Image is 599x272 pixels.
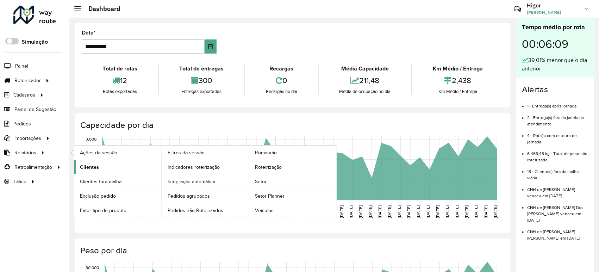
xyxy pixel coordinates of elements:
[255,178,267,185] span: Setor
[82,29,96,37] label: Data
[108,205,113,218] text: [DATE]
[406,205,411,218] text: [DATE]
[397,205,401,218] text: [DATE]
[522,56,588,73] div: 39,01% menor que o dia anterior
[247,88,316,95] div: Recargas no dia
[527,181,588,199] li: CNH de [PERSON_NAME] venceu em [DATE]
[233,205,238,218] text: [DATE]
[527,223,588,241] li: CNH de [PERSON_NAME] [PERSON_NAME] em [DATE]
[175,205,180,218] text: [DATE]
[86,137,96,141] text: 3,000
[74,160,162,174] a: Clientes
[330,205,334,218] text: [DATE]
[14,135,41,142] span: Importações
[168,207,223,214] span: Pedidos não Roteirizados
[205,39,217,54] button: Choose Date
[80,192,116,200] span: Exclusão pedido
[522,32,588,56] div: 00:06:09
[21,38,48,46] label: Simulação
[252,205,257,218] text: [DATE]
[255,149,277,156] span: Romaneio
[527,9,580,16] span: [PERSON_NAME]
[522,23,588,32] div: Tempo médio por rota
[166,205,170,218] text: [DATE]
[80,178,121,185] span: Clientes fora malha
[445,205,450,218] text: [DATE]
[162,174,249,188] a: Integração automática
[249,174,337,188] a: Setor
[527,163,588,181] li: 18 - Cliente(s) fora da malha viária
[15,62,28,70] span: Painel
[320,205,324,218] text: [DATE]
[249,189,337,203] a: Setor Planner
[14,149,36,156] span: Relatórios
[74,146,162,160] a: Ações da sessão
[527,2,580,9] h3: Higor
[13,120,31,128] span: Pedidos
[14,106,56,113] span: Painel de Sugestão
[527,109,588,127] li: 2 - Entrega(s) fora da janela de atendimento
[224,205,228,218] text: [DATE]
[74,189,162,203] a: Exclusão pedido
[435,205,440,218] text: [DATE]
[156,205,161,218] text: [DATE]
[320,64,410,73] div: Média Capacidade
[464,205,469,218] text: [DATE]
[349,205,353,218] text: [DATE]
[195,205,199,218] text: [DATE]
[13,178,26,185] span: Tático
[474,205,479,218] text: [DATE]
[249,146,337,160] a: Romaneio
[414,64,502,73] div: Km Médio / Entrega
[83,64,156,73] div: Total de rotas
[522,85,588,95] h4: Alertas
[368,205,373,218] text: [DATE]
[168,163,220,171] span: Indicadores roteirização
[493,205,498,218] text: [DATE]
[86,265,99,270] text: 80,000
[527,145,588,163] li: 6.466,48 kg - Total de peso não roteirizado
[13,91,35,99] span: Cadastros
[339,205,344,218] text: [DATE]
[127,205,132,218] text: [DATE]
[168,178,215,185] span: Integração automática
[162,189,249,203] a: Pedidos agrupados
[510,1,525,17] a: Contato Rápido
[161,64,243,73] div: Total de entregas
[301,205,305,218] text: [DATE]
[527,199,588,223] li: CNH de [PERSON_NAME] Dos [PERSON_NAME] venceu em [DATE]
[162,160,249,174] a: Indicadores roteirização
[378,205,382,218] text: [DATE]
[387,205,392,218] text: [DATE]
[281,205,286,218] text: [DATE]
[414,88,502,95] div: Km Médio / Entrega
[161,73,243,88] div: 300
[483,205,488,218] text: [DATE]
[320,73,410,88] div: 211,48
[255,192,285,200] span: Setor Planner
[118,205,122,218] text: [DATE]
[14,163,52,171] span: Retroalimentação
[214,205,219,218] text: [DATE]
[80,120,504,130] h4: Capacidade por dia
[416,205,421,218] text: [DATE]
[81,5,120,13] h2: Dashboard
[185,205,190,218] text: [DATE]
[527,98,588,109] li: 1 - Entrega(s) após jornada
[243,205,248,218] text: [DATE]
[272,205,276,218] text: [DATE]
[83,88,156,95] div: Rotas exportadas
[162,146,249,160] a: Filtros da sessão
[74,203,162,217] a: Fator tipo de produto
[74,174,162,188] a: Clientes fora malha
[527,127,588,145] li: 4 - Rota(s) com estouro de jornada
[80,163,99,171] span: Clientes
[137,205,142,218] text: [DATE]
[204,205,209,218] text: [DATE]
[80,207,126,214] span: Fator tipo de produto
[249,160,337,174] a: Roteirização
[162,203,249,217] a: Pedidos não Roteirizados
[83,73,156,88] div: 12
[99,205,103,218] text: [DATE]
[320,88,410,95] div: Média de ocupação no dia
